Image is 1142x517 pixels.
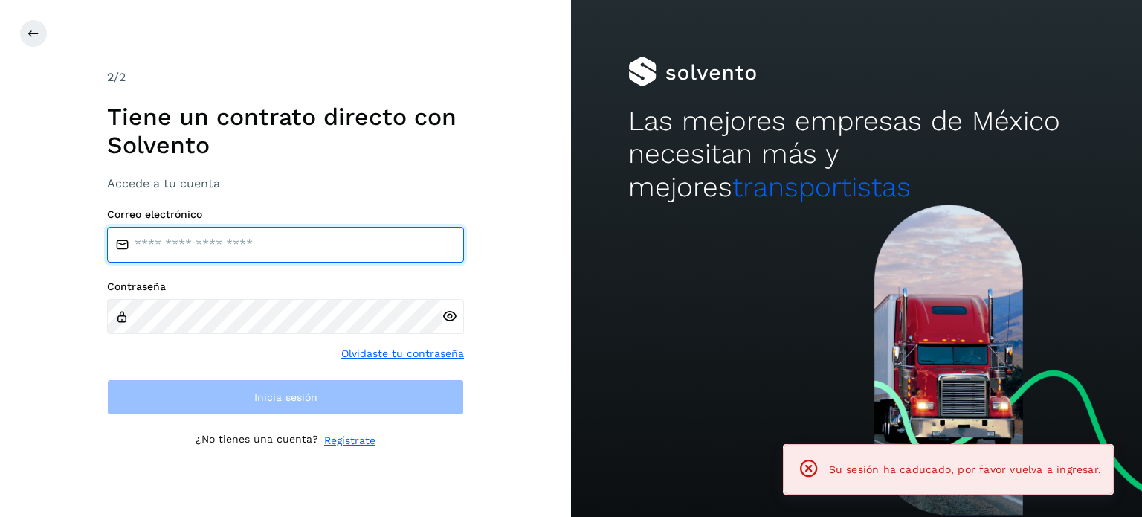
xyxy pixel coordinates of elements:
span: Su sesión ha caducado, por favor vuelva a ingresar. [829,463,1101,475]
h2: Las mejores empresas de México necesitan más y mejores [628,105,1085,204]
h1: Tiene un contrato directo con Solvento [107,103,464,160]
label: Contraseña [107,280,464,293]
span: transportistas [732,171,911,203]
button: Inicia sesión [107,379,464,415]
h3: Accede a tu cuenta [107,176,464,190]
a: Regístrate [324,433,375,449]
a: Olvidaste tu contraseña [341,346,464,362]
span: Inicia sesión [254,392,317,402]
span: 2 [107,70,114,84]
div: /2 [107,68,464,86]
label: Correo electrónico [107,208,464,221]
p: ¿No tienes una cuenta? [196,433,318,449]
